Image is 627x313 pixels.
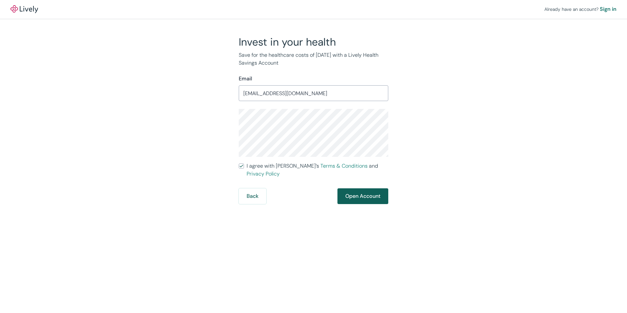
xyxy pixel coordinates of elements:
img: Lively [10,5,38,13]
label: Email [239,75,252,83]
a: Privacy Policy [247,170,280,177]
div: Already have an account? [544,5,617,13]
span: I agree with [PERSON_NAME]’s and [247,162,388,178]
p: Save for the healthcare costs of [DATE] with a Lively Health Savings Account [239,51,388,67]
button: Open Account [337,188,388,204]
button: Back [239,188,266,204]
a: Sign in [600,5,617,13]
h2: Invest in your health [239,35,388,49]
a: LivelyLively [10,5,38,13]
a: Terms & Conditions [320,162,368,169]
